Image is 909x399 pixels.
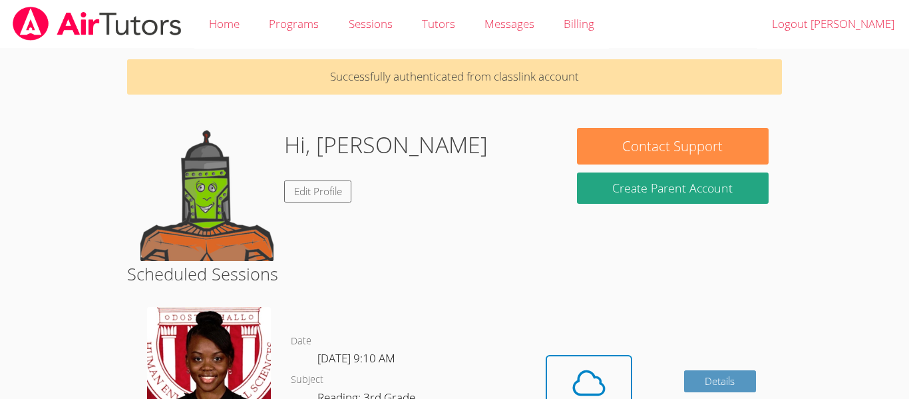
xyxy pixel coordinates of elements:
[291,333,311,350] dt: Date
[291,372,323,388] dt: Subject
[284,128,488,162] h1: Hi, [PERSON_NAME]
[11,7,183,41] img: airtutors_banner-c4298cdbf04f3fff15de1276eac7730deb9818008684d7c2e4769d2f7ddbe033.png
[684,370,757,392] a: Details
[127,59,782,95] p: Successfully authenticated from classlink account
[127,261,782,286] h2: Scheduled Sessions
[484,16,534,31] span: Messages
[577,128,769,165] button: Contact Support
[317,350,395,366] span: [DATE] 9:10 AM
[577,173,769,204] button: Create Parent Account
[140,128,273,261] img: default.png
[284,181,352,202] a: Edit Profile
